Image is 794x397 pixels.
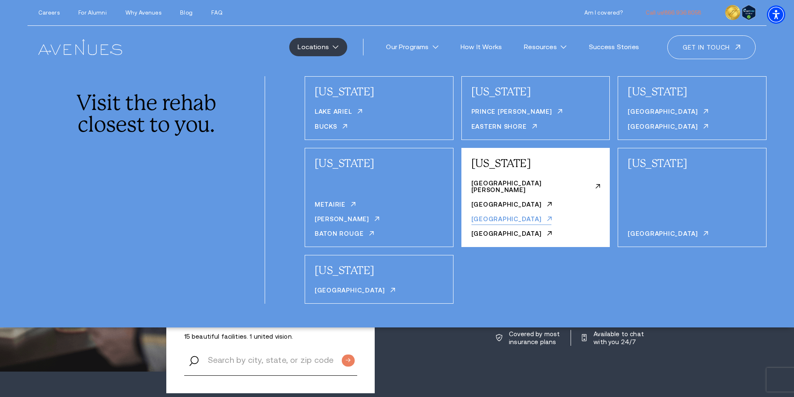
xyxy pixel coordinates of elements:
a: Get in touch [667,35,756,59]
a: [GEOGRAPHIC_DATA] [471,201,552,210]
a: Am I covered? [584,10,623,16]
p: 15 beautiful facilities. 1 united vision. [184,332,357,340]
a: [US_STATE] [315,157,374,170]
a: Prince [PERSON_NAME] [471,108,562,117]
a: Blog [180,10,193,16]
a: Success Stories [580,38,647,56]
a: [US_STATE] [471,157,531,170]
a: [US_STATE] [628,157,687,170]
div: Visit the rehab closest to you. [74,92,218,135]
a: Locations [289,38,347,56]
input: Search by city, state, or zip code [184,344,357,376]
a: [US_STATE] [315,264,374,277]
a: Available to chat with you 24/7 [582,330,645,346]
span: 866.936.8058 [664,10,701,16]
img: clock [725,5,740,20]
a: Careers [38,10,60,16]
p: Covered by most insurance plans [509,330,561,346]
a: [US_STATE] [628,85,687,98]
a: Eastern Shore [471,123,537,132]
a: call 866.936.8058 [646,10,701,16]
a: [GEOGRAPHIC_DATA] [628,123,708,132]
a: [US_STATE] [315,85,374,98]
p: Available to chat with you 24/7 [594,330,645,346]
a: Metairie [315,201,356,210]
a: [GEOGRAPHIC_DATA] [471,230,552,240]
img: Verify Approval for www.avenuesrecovery.com [742,5,756,20]
a: [GEOGRAPHIC_DATA] [315,287,395,296]
a: Resources [516,38,575,56]
a: Our Programs [378,38,447,56]
a: Verify LegitScript Approval for www.avenuesrecovery.com [742,7,756,15]
a: Covered by most insurance plans [496,330,561,346]
a: FAQ [211,10,222,16]
div: Accessibility Menu [767,5,785,24]
a: [PERSON_NAME] [315,216,379,225]
input: Submit button [342,355,355,367]
a: [GEOGRAPHIC_DATA] [628,230,708,240]
a: Baton Rouge [315,230,373,240]
a: Lake Ariel [315,108,362,117]
a: For Alumni [78,10,106,16]
a: [GEOGRAPHIC_DATA] [628,108,708,117]
a: Why Avenues [125,10,161,16]
a: How It Works [452,38,511,56]
a: [US_STATE] [471,85,531,98]
a: [GEOGRAPHIC_DATA][PERSON_NAME] [471,180,600,196]
a: Bucks [315,123,347,132]
a: [GEOGRAPHIC_DATA] [471,216,552,225]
